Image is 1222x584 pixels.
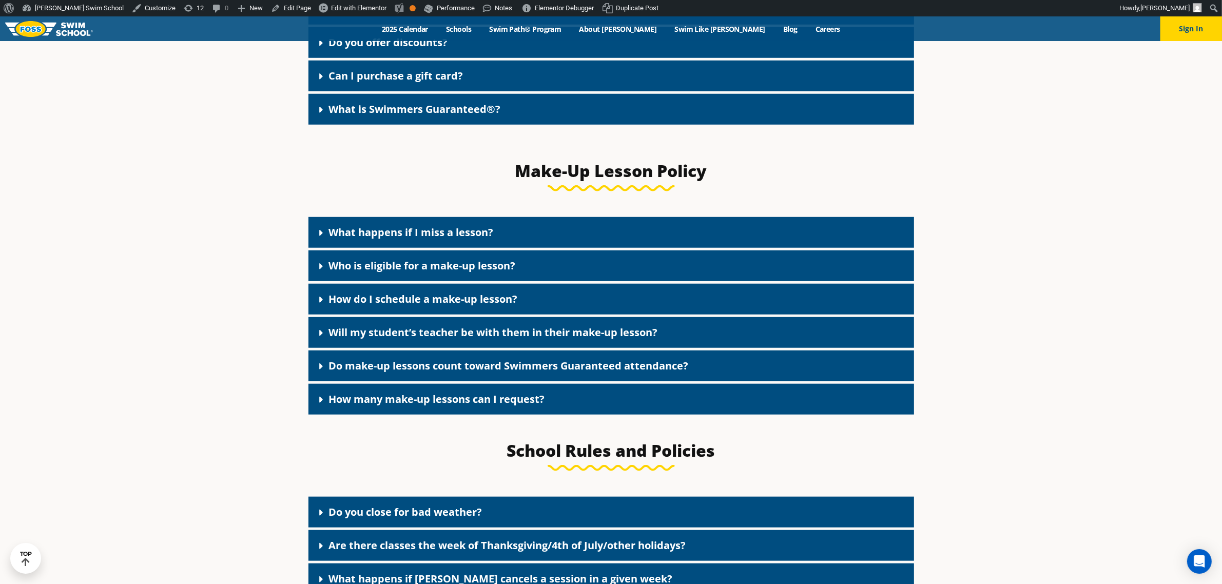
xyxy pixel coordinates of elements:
[308,61,914,91] div: Can I purchase a gift card?
[570,24,666,34] a: About [PERSON_NAME]
[308,351,914,381] div: Do make-up lessons count toward Swimmers Guaranteed attendance?
[20,551,32,567] div: TOP
[329,505,482,519] a: Do you close for bad weather?
[308,530,914,561] div: Are there classes the week of Thanksgiving/4th of July/other holidays?
[329,69,463,83] a: Can I purchase a gift card?
[308,27,914,58] div: Do you offer discounts?
[329,259,516,272] a: Who is eligible for a make-up lesson?
[308,317,914,348] div: Will my student’s teacher be with them in their make-up lesson?
[329,35,448,49] a: Do you offer discounts?
[1160,16,1222,41] button: Sign In
[806,24,849,34] a: Careers
[5,21,93,37] img: FOSS Swim School Logo
[774,24,806,34] a: Blog
[369,440,854,461] h3: School Rules and Policies
[308,497,914,528] div: Do you close for bad weather?
[308,250,914,281] div: Who is eligible for a make-up lesson?
[331,4,386,12] span: Edit with Elementor
[329,538,686,552] a: Are there classes the week of Thanksgiving/4th of July/other holidays?
[437,24,480,34] a: Schools
[1187,549,1212,574] div: Open Intercom Messenger
[308,284,914,315] div: How do I schedule a make-up lesson?
[308,384,914,415] div: How many make-up lessons can I request?
[369,161,854,181] h3: Make-Up Lesson Policy
[373,24,437,34] a: 2025 Calendar
[329,359,689,373] a: Do make-up lessons count toward Swimmers Guaranteed attendance?
[329,325,658,339] a: Will my student’s teacher be with them in their make-up lesson?
[1140,4,1190,12] span: [PERSON_NAME]
[308,94,914,125] div: What is Swimmers Guaranteed®?
[480,24,570,34] a: Swim Path® Program
[329,292,518,306] a: How do I schedule a make-up lesson?
[329,102,501,116] a: What is Swimmers Guaranteed®?
[308,217,914,248] div: What happens if I miss a lesson?
[410,5,416,11] div: OK
[666,24,774,34] a: Swim Like [PERSON_NAME]
[329,392,545,406] a: How many make-up lessons can I request?
[329,225,494,239] a: What happens if I miss a lesson?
